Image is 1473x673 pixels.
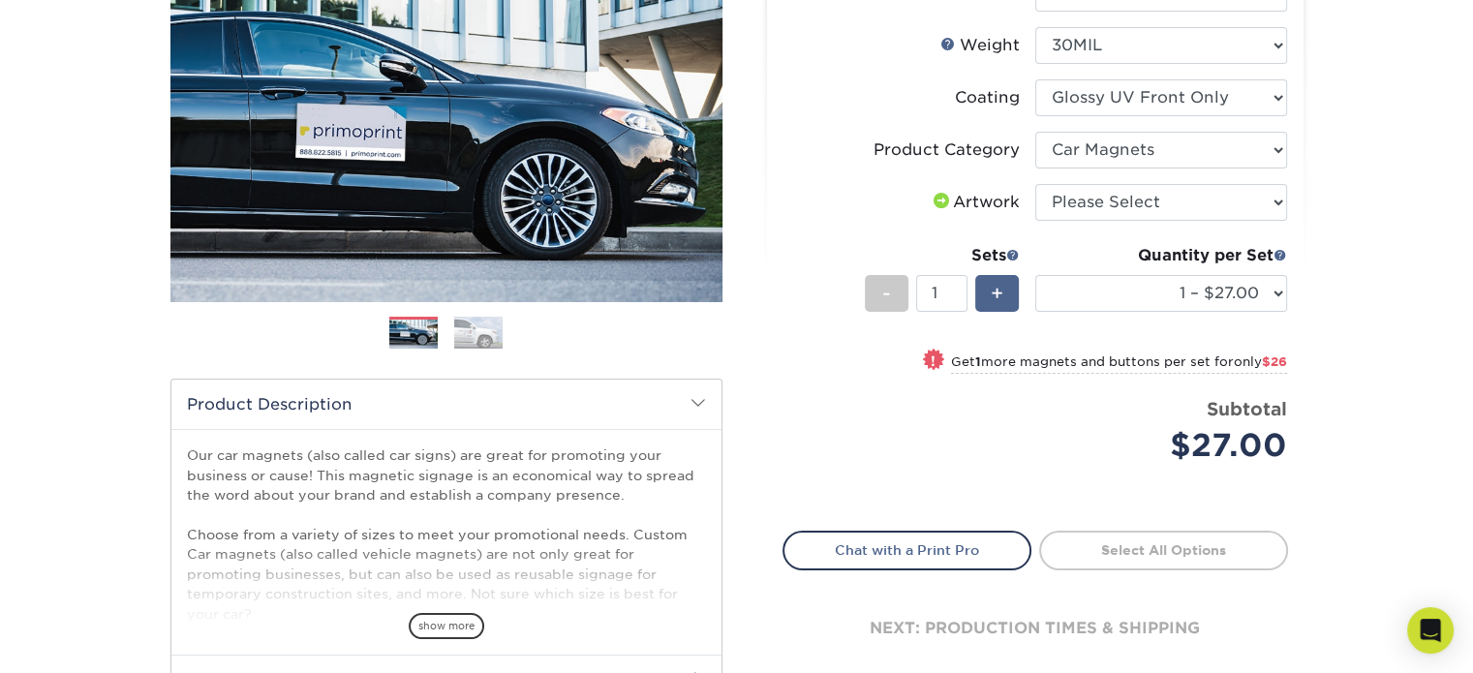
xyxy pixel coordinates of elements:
[389,318,438,351] img: Magnets and Buttons 01
[1039,531,1288,569] a: Select All Options
[874,138,1020,162] div: Product Category
[975,354,981,369] strong: 1
[409,613,484,639] span: show more
[171,380,721,429] h2: Product Description
[5,614,165,666] iframe: Google Customer Reviews
[991,279,1003,308] span: +
[865,244,1020,267] div: Sets
[783,531,1031,569] a: Chat with a Print Pro
[951,354,1287,374] small: Get more magnets and buttons per set for
[940,34,1020,57] div: Weight
[1262,354,1287,369] span: $26
[931,351,936,371] span: !
[955,86,1020,109] div: Coating
[1234,354,1287,369] span: only
[1035,244,1287,267] div: Quantity per Set
[454,317,503,350] img: Magnets and Buttons 02
[1207,398,1287,419] strong: Subtotal
[1050,422,1287,469] div: $27.00
[1407,607,1454,654] div: Open Intercom Messenger
[930,191,1020,214] div: Artwork
[882,279,891,308] span: -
